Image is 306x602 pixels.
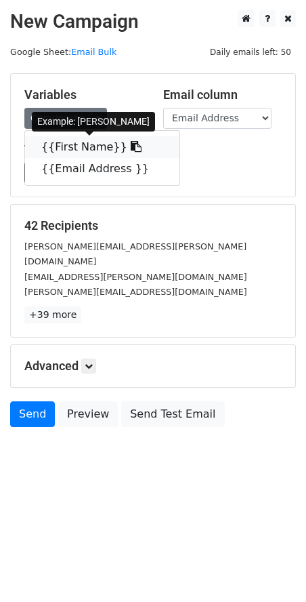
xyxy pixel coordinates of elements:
h5: 42 Recipients [24,218,282,233]
h5: Email column [163,87,282,102]
a: {{Email Address }} [25,158,179,180]
span: Daily emails left: 50 [205,45,296,60]
a: Daily emails left: 50 [205,47,296,57]
a: Send [10,401,55,427]
small: [EMAIL_ADDRESS][PERSON_NAME][DOMAIN_NAME] [24,272,247,282]
small: [PERSON_NAME][EMAIL_ADDRESS][PERSON_NAME][DOMAIN_NAME] [24,241,246,267]
small: [PERSON_NAME][EMAIL_ADDRESS][DOMAIN_NAME] [24,287,247,297]
h2: New Campaign [10,10,296,33]
a: Preview [58,401,118,427]
a: {{First Name}} [25,136,179,158]
iframe: Chat Widget [238,537,306,602]
small: Google Sheet: [10,47,116,57]
div: Example: [PERSON_NAME] [32,112,155,132]
h5: Advanced [24,359,282,374]
h5: Variables [24,87,143,102]
a: Copy/paste... [24,108,107,129]
a: Email Bulk [71,47,116,57]
a: +39 more [24,306,81,323]
a: Send Test Email [121,401,224,427]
